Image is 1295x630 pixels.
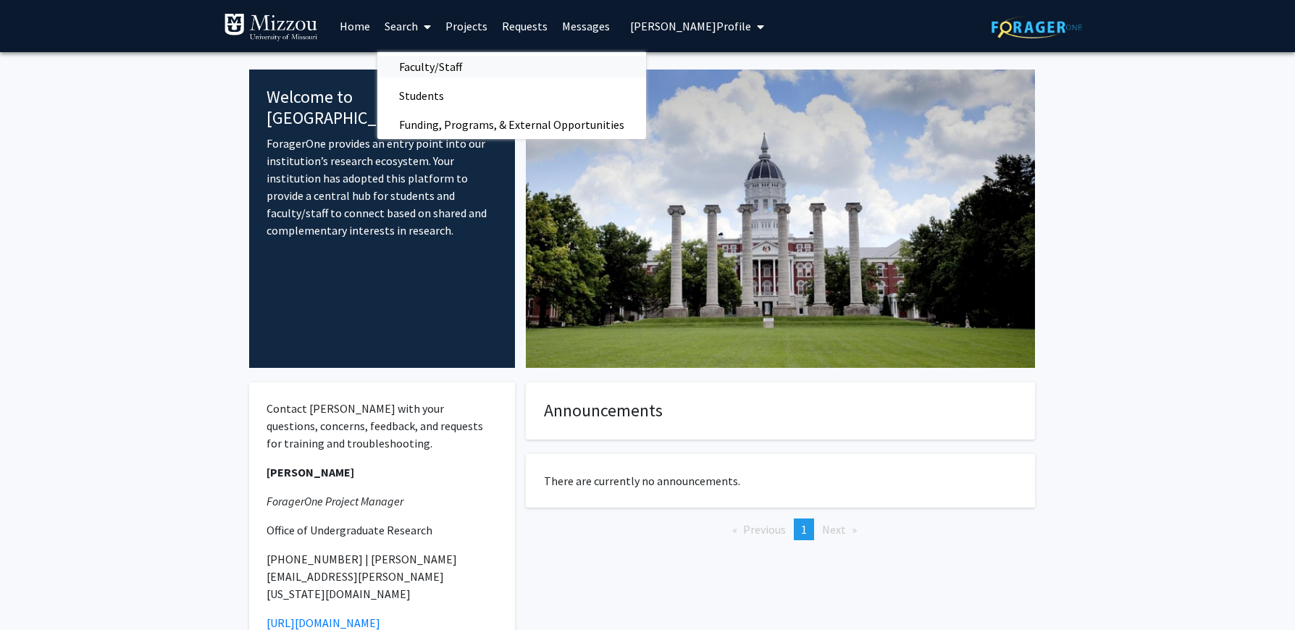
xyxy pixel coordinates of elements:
a: Home [332,1,377,51]
a: [URL][DOMAIN_NAME] [267,616,380,630]
a: Messages [555,1,617,51]
a: Projects [438,1,495,51]
p: Contact [PERSON_NAME] with your questions, concerns, feedback, and requests for training and trou... [267,400,498,452]
a: Search [377,1,438,51]
img: ForagerOne Logo [992,16,1082,38]
ul: Pagination [526,518,1035,540]
h4: Welcome to [GEOGRAPHIC_DATA] [267,87,498,129]
p: ForagerOne provides an entry point into our institution’s research ecosystem. Your institution ha... [267,135,498,239]
a: Students [377,85,646,106]
p: [PHONE_NUMBER] | [PERSON_NAME][EMAIL_ADDRESS][PERSON_NAME][US_STATE][DOMAIN_NAME] [267,550,498,602]
a: Faculty/Staff [377,56,646,77]
p: There are currently no announcements. [544,472,1017,490]
span: Funding, Programs, & External Opportunities [377,110,646,139]
span: 1 [801,522,807,537]
a: Funding, Programs, & External Opportunities [377,114,646,135]
strong: [PERSON_NAME] [267,465,354,479]
img: Cover Image [526,70,1035,368]
span: [PERSON_NAME] Profile [630,19,751,33]
span: Previous [743,522,786,537]
span: Students [377,81,466,110]
span: Next [822,522,846,537]
span: Faculty/Staff [377,52,484,81]
em: ForagerOne Project Manager [267,494,403,508]
p: Office of Undergraduate Research [267,521,498,539]
a: Requests [495,1,555,51]
h4: Announcements [544,400,1017,421]
img: University of Missouri Logo [224,13,318,42]
iframe: Chat [11,565,62,619]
